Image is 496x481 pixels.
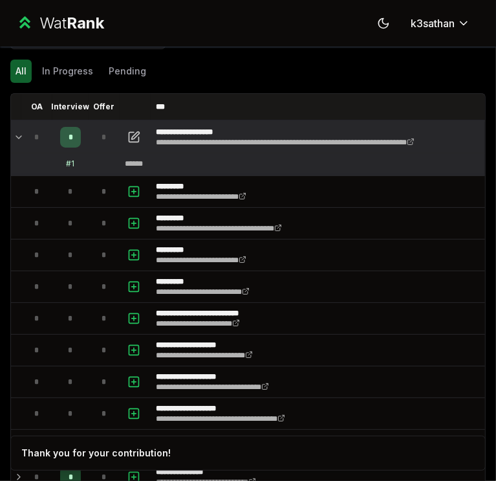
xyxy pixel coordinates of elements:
p: Offer [94,102,115,112]
div: Wat [39,13,104,34]
button: All [10,60,32,83]
button: Pending [103,60,151,83]
button: In Progress [37,60,98,83]
a: WatRank [16,13,104,34]
button: k3sathan [400,12,480,35]
span: k3sathan [411,16,455,31]
div: Thank you for your contribution! [21,447,171,460]
div: # 1 [67,159,75,169]
span: Rank [67,14,104,32]
p: Interview [52,102,90,112]
p: OA [31,102,43,112]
